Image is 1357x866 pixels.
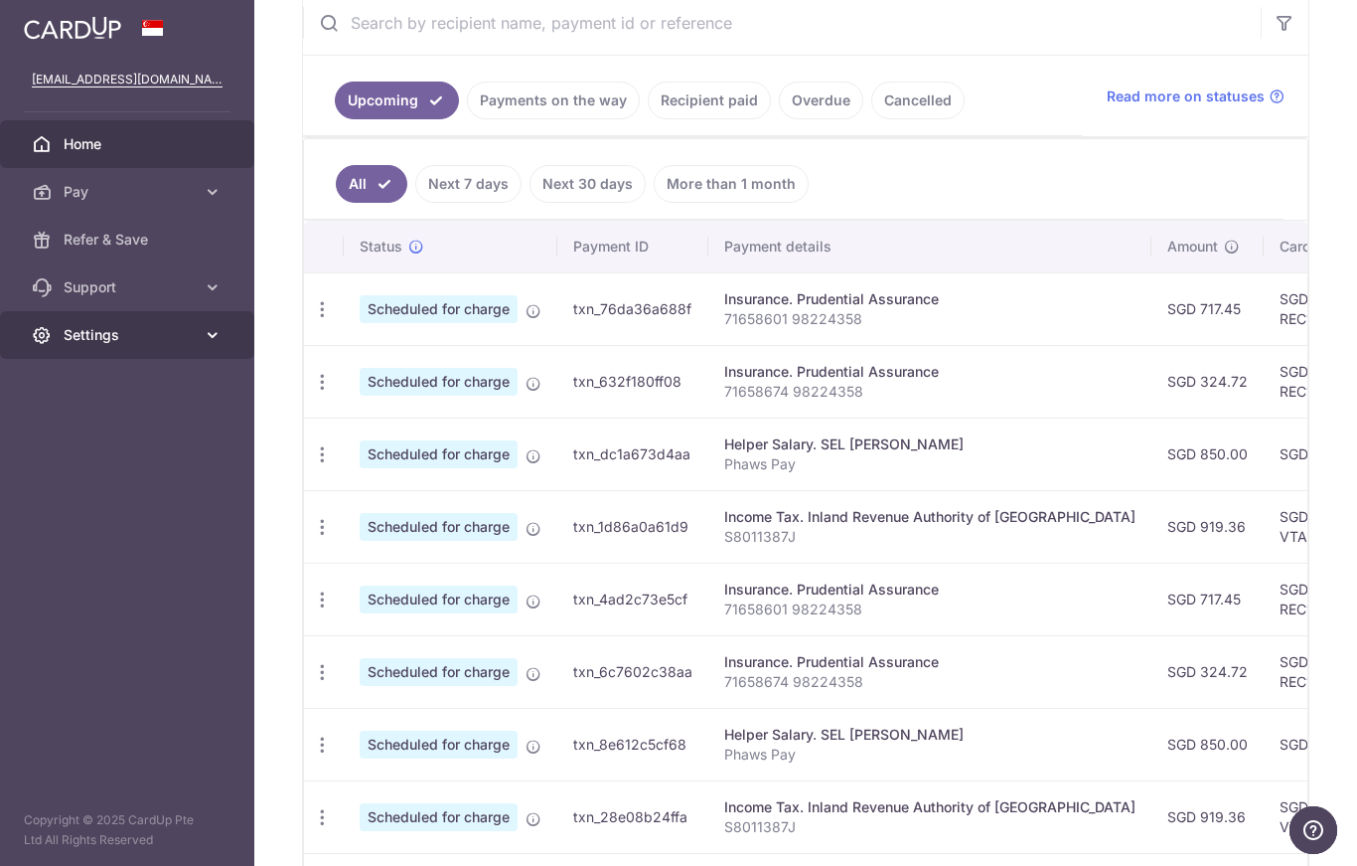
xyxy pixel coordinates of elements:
[724,725,1135,745] div: Helper Salary. SEL [PERSON_NAME]
[1151,490,1264,563] td: SGD 919.36
[724,652,1135,672] div: Insurance. Prudential Assurance
[654,165,809,203] a: More than 1 month
[529,165,646,203] a: Next 30 days
[1151,708,1264,780] td: SGD 850.00
[557,563,708,635] td: txn_4ad2c73e5cf
[557,345,708,418] td: txn_632f180ff08
[1107,87,1265,106] span: Read more on statuses
[557,635,708,708] td: txn_6c7602c38aa
[415,165,522,203] a: Next 7 days
[1151,418,1264,490] td: SGD 850.00
[724,454,1135,474] p: Phaws Pay
[724,600,1135,619] p: 71658601 98224358
[1280,237,1355,257] span: CardUp fee
[724,382,1135,402] p: 71658674 98224358
[360,803,518,831] span: Scheduled for charge
[1151,272,1264,345] td: SGD 717.45
[360,295,518,323] span: Scheduled for charge
[64,230,195,250] span: Refer & Save
[724,527,1135,547] p: S8011387J
[557,780,708,853] td: txn_28e08b24ffa
[24,16,121,40] img: CardUp
[708,221,1151,272] th: Payment details
[64,182,195,202] span: Pay
[724,289,1135,309] div: Insurance. Prudential Assurance
[1107,87,1284,106] a: Read more on statuses
[724,362,1135,382] div: Insurance. Prudential Assurance
[648,82,771,119] a: Recipient paid
[724,434,1135,454] div: Helper Salary. SEL [PERSON_NAME]
[724,309,1135,329] p: 71658601 98224358
[64,325,195,345] span: Settings
[360,658,518,686] span: Scheduled for charge
[360,731,518,759] span: Scheduled for charge
[1151,345,1264,418] td: SGD 324.72
[871,82,965,119] a: Cancelled
[1151,780,1264,853] td: SGD 919.36
[360,586,518,613] span: Scheduled for charge
[64,134,195,154] span: Home
[724,817,1135,837] p: S8011387J
[360,368,518,396] span: Scheduled for charge
[1151,635,1264,708] td: SGD 324.72
[557,272,708,345] td: txn_76da36a688f
[1151,563,1264,635] td: SGD 717.45
[557,221,708,272] th: Payment ID
[1289,806,1337,856] iframe: Opens a widget where you can find more information
[724,745,1135,765] p: Phaws Pay
[360,440,518,468] span: Scheduled for charge
[557,418,708,490] td: txn_dc1a673d4aa
[1167,237,1218,257] span: Amount
[360,513,518,541] span: Scheduled for charge
[335,82,459,119] a: Upcoming
[336,165,407,203] a: All
[724,797,1135,817] div: Income Tax. Inland Revenue Authority of [GEOGRAPHIC_DATA]
[724,580,1135,600] div: Insurance. Prudential Assurance
[557,490,708,563] td: txn_1d86a0a61d9
[779,82,863,119] a: Overdue
[360,237,402,257] span: Status
[557,708,708,780] td: txn_8e612c5cf68
[64,277,195,297] span: Support
[467,82,640,119] a: Payments on the way
[724,672,1135,692] p: 71658674 98224358
[724,507,1135,527] div: Income Tax. Inland Revenue Authority of [GEOGRAPHIC_DATA]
